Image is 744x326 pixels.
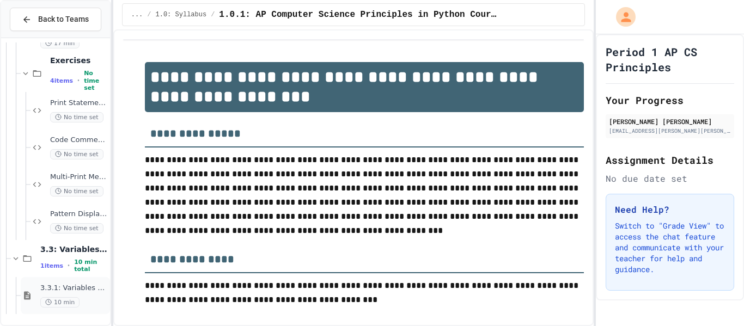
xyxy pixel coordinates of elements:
[40,297,80,307] span: 10 min
[50,99,108,108] span: Print Statement Repair
[605,4,638,29] div: My Account
[84,70,108,91] span: No time set
[38,14,89,25] span: Back to Teams
[40,244,108,254] span: 3.3: Variables and Data Types
[615,220,725,275] p: Switch to "Grade View" to access the chat feature and communicate with your teacher for help and ...
[606,172,734,185] div: No due date set
[606,152,734,168] h2: Assignment Details
[50,186,103,196] span: No time set
[50,77,73,84] span: 4 items
[131,10,143,19] span: ...
[219,8,498,21] span: 1.0.1: AP Computer Science Principles in Python Course Syllabus
[77,76,80,85] span: •
[50,223,103,233] span: No time set
[50,112,103,122] span: No time set
[609,127,731,135] div: [EMAIL_ADDRESS][PERSON_NAME][PERSON_NAME][DOMAIN_NAME]
[68,261,70,270] span: •
[609,116,731,126] div: [PERSON_NAME] [PERSON_NAME]
[50,173,108,182] span: Multi-Print Message
[615,203,725,216] h3: Need Help?
[40,284,108,293] span: 3.3.1: Variables and Data Types
[50,210,108,219] span: Pattern Display Challenge
[50,149,103,159] span: No time set
[211,10,215,19] span: /
[156,10,207,19] span: 1.0: Syllabus
[40,38,80,48] span: 17 min
[50,56,108,65] span: Exercises
[147,10,151,19] span: /
[50,136,108,145] span: Code Commentary Creator
[606,93,734,108] h2: Your Progress
[74,259,108,273] span: 10 min total
[606,44,734,75] h1: Period 1 AP CS Principles
[40,262,63,269] span: 1 items
[10,8,101,31] button: Back to Teams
